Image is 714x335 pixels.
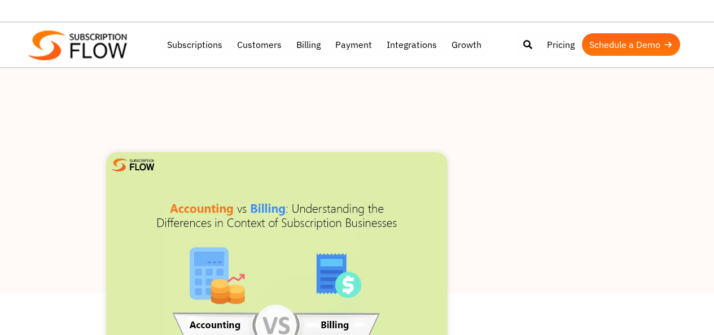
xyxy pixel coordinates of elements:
[582,33,680,56] a: Schedule a Demo
[444,33,489,56] a: Growth
[28,30,127,60] img: Subscriptionflow
[379,33,444,56] a: Integrations
[289,33,328,56] a: Billing
[230,33,289,56] a: Customers
[328,33,379,56] a: Payment
[160,33,230,56] a: Subscriptions
[540,33,582,56] a: Pricing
